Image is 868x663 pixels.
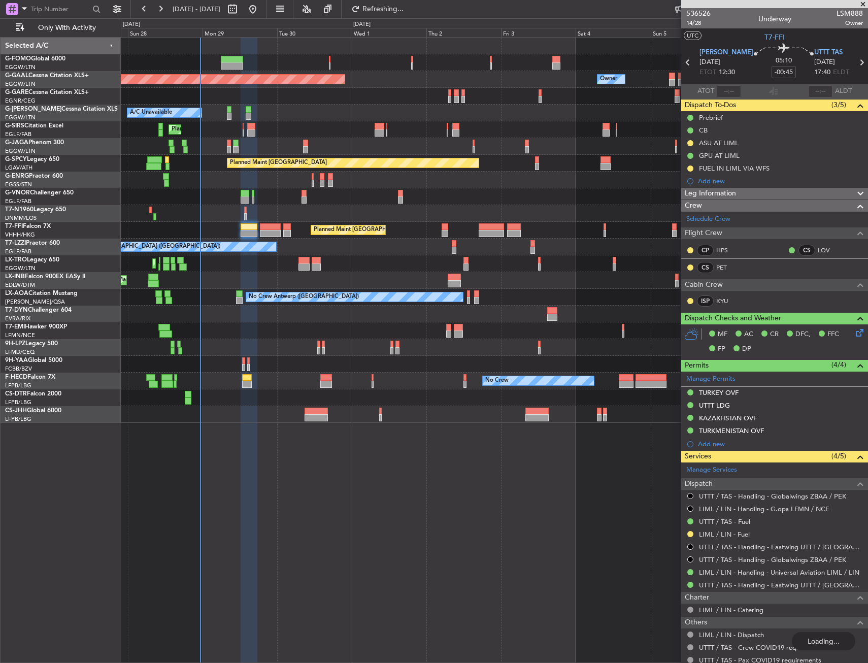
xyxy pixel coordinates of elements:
a: UTTT / TAS - Handling - Eastwing UTTT / [GEOGRAPHIC_DATA] [699,581,863,589]
div: CS [798,245,815,256]
div: CP [697,245,714,256]
span: G-GAAL [5,73,28,79]
a: FCBB/BZV [5,365,32,373]
a: Schedule Crew [686,214,730,224]
a: EGGW/LTN [5,147,36,155]
span: G-SPCY [5,156,27,162]
span: F-HECD [5,374,27,380]
a: G-FOMOGlobal 6000 [5,56,65,62]
div: A/C Unavailable [GEOGRAPHIC_DATA] ([GEOGRAPHIC_DATA]) [55,239,220,254]
div: ISP [697,295,714,307]
a: EGLF/FAB [5,130,31,138]
a: T7-FFIFalcon 7X [5,223,51,229]
span: ELDT [833,68,849,78]
span: 9H-LPZ [5,341,25,347]
div: Sun 28 [128,28,203,37]
a: LX-AOACitation Mustang [5,290,78,296]
span: FP [718,344,725,354]
span: ATOT [697,86,714,96]
div: TURKMENISTAN OVF [699,426,764,435]
span: G-SIRS [5,123,24,129]
span: 9H-YAA [5,357,28,363]
a: G-GAALCessna Citation XLS+ [5,73,89,79]
div: Tue 30 [277,28,352,37]
a: HPS [716,246,739,255]
a: EDLW/DTM [5,281,35,289]
span: Flight Crew [685,227,722,239]
span: 17:40 [814,68,830,78]
a: [PERSON_NAME]/QSA [5,298,65,306]
a: UTTT / TAS - Crew COVID19 requirements [699,643,826,652]
a: G-JAGAPhenom 300 [5,140,64,146]
div: [DATE] [353,20,371,29]
div: Owner [600,72,617,87]
div: Prebrief [699,113,723,122]
div: No Crew Antwerp ([GEOGRAPHIC_DATA]) [249,289,359,305]
a: G-VNORChallenger 650 [5,190,74,196]
a: PET [716,263,739,272]
span: [PERSON_NAME] [699,48,753,58]
div: UTTT LDG [699,401,730,410]
a: UTTT / TAS - Handling - Globalwings ZBAA / PEK [699,492,846,501]
span: MF [718,329,727,340]
a: G-SPCYLegacy 650 [5,156,59,162]
span: DFC, [795,329,811,340]
a: G-GARECessna Citation XLS+ [5,89,89,95]
div: Planned Maint [GEOGRAPHIC_DATA] [230,155,327,171]
span: G-GARE [5,89,28,95]
a: 9H-YAAGlobal 5000 [5,357,62,363]
a: LIML / LIN - Dispatch [699,631,764,639]
a: Manage Permits [686,374,736,384]
a: LIML / LIN - Handling - Universal Aviation LIML / LIN [699,568,859,577]
span: Charter [685,592,709,604]
span: LX-TRO [5,257,27,263]
span: T7-DYN [5,307,28,313]
a: LFPB/LBG [5,382,31,389]
div: KAZAKHSTAN OVF [699,414,757,422]
a: EGNR/CEG [5,97,36,105]
a: G-[PERSON_NAME]Cessna Citation XLS [5,106,118,112]
span: G-ENRG [5,173,29,179]
div: Underway [758,14,791,24]
a: EGGW/LTN [5,80,36,88]
span: 14/28 [686,19,711,27]
span: 12:30 [719,68,735,78]
span: Owner [837,19,863,27]
div: CB [699,126,708,135]
a: Manage Services [686,465,737,475]
span: LX-AOA [5,290,28,296]
span: [DATE] [699,57,720,68]
span: (4/4) [831,359,846,370]
span: Leg Information [685,188,736,200]
a: EGGW/LTN [5,114,36,121]
a: LFMN/NCE [5,331,35,339]
a: LFPB/LBG [5,399,31,406]
a: T7-LZZIPraetor 600 [5,240,60,246]
div: FUEL IN LIML VIA WFS [699,164,770,173]
span: Others [685,617,707,628]
a: EGGW/LTN [5,63,36,71]
span: CS-JHH [5,408,27,414]
div: ASU AT LIML [699,139,739,147]
a: LFMD/CEQ [5,348,35,356]
input: Trip Number [31,2,89,17]
a: G-SIRSCitation Excel [5,123,63,129]
button: Refreshing... [347,1,408,17]
a: LFPB/LBG [5,415,31,423]
a: LIML / LIN - Fuel [699,530,750,539]
div: CS [697,262,714,273]
span: AC [744,329,753,340]
span: G-[PERSON_NAME] [5,106,61,112]
a: EVRA/RIX [5,315,30,322]
a: 9H-LPZLegacy 500 [5,341,58,347]
span: Refreshing... [362,6,405,13]
span: Dispatch To-Dos [685,100,736,111]
div: Planned Maint [GEOGRAPHIC_DATA] ([GEOGRAPHIC_DATA]) [314,222,474,238]
div: Thu 2 [426,28,501,37]
button: Only With Activity [11,20,110,36]
div: No Crew [485,373,509,388]
span: Dispatch [685,478,713,490]
a: UTTT / TAS - Handling - Globalwings ZBAA / PEK [699,555,846,564]
span: FFC [827,329,839,340]
a: EGGW/LTN [5,264,36,272]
